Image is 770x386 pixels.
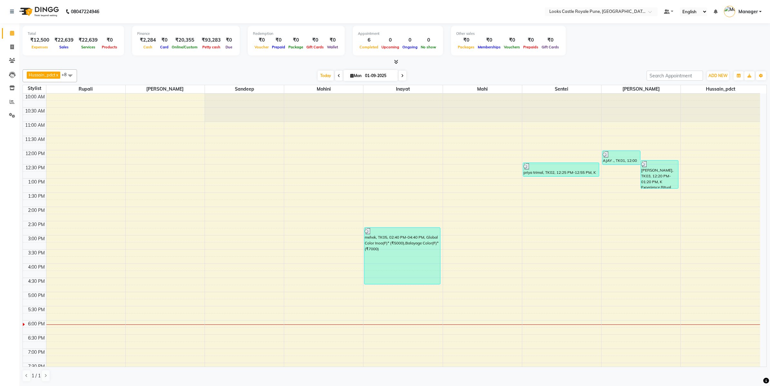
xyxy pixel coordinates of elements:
div: Appointment [358,31,438,36]
span: Sandeep [205,85,284,93]
span: Vouchers [502,45,522,49]
span: Sentei [522,85,601,93]
div: ₹0 [456,36,476,44]
div: 3:30 PM [27,250,46,256]
div: 7:00 PM [27,349,46,356]
div: 4:00 PM [27,264,46,271]
span: Manager [738,8,758,15]
img: Manager [724,6,735,17]
div: ₹0 [540,36,561,44]
div: ₹0 [305,36,325,44]
div: 11:30 AM [24,136,46,143]
span: Mahi [443,85,522,93]
span: ADD NEW [708,73,727,78]
span: [PERSON_NAME] [602,85,680,93]
div: ₹0 [270,36,287,44]
span: Inayat [363,85,442,93]
span: +8 [62,72,72,77]
div: [PERSON_NAME], TK03, 12:20 PM-01:20 PM, K Experience Ritual (₹2500) [641,161,679,188]
span: Prepaid [270,45,287,49]
div: 11:00 AM [24,122,46,129]
div: priya trimal, TK02, 12:25 PM-12:55 PM, K Wash Shampoo(F) (₹300) [523,163,599,176]
div: ₹22,639 [76,36,100,44]
span: Mohini [284,85,363,93]
div: Redemption [253,31,340,36]
div: ₹22,639 [52,36,76,44]
div: 0 [401,36,419,44]
b: 08047224946 [71,3,99,21]
span: Hussain_pdct [681,85,760,93]
span: Hussain_pdct [29,72,55,77]
div: 1:00 PM [27,179,46,185]
span: Upcoming [380,45,401,49]
span: Today [318,71,334,81]
img: logo [16,3,61,21]
div: 0 [419,36,438,44]
span: Mon [349,73,363,78]
span: Online/Custom [170,45,199,49]
span: Completed [358,45,380,49]
div: Other sales [456,31,561,36]
span: Services [80,45,97,49]
button: ADD NEW [707,71,729,80]
div: ₹0 [100,36,119,44]
div: ₹0 [522,36,540,44]
div: 12:30 PM [24,164,46,171]
iframe: chat widget [743,360,764,380]
div: ₹0 [502,36,522,44]
div: Finance [137,31,235,36]
span: Memberships [476,45,502,49]
input: 2025-09-01 [363,71,395,81]
div: ₹93,283 [199,36,223,44]
span: Prepaids [522,45,540,49]
div: 6 [358,36,380,44]
div: ₹0 [223,36,235,44]
span: Voucher [253,45,270,49]
div: Stylist [23,85,46,92]
div: 6:30 PM [27,335,46,341]
div: 10:00 AM [24,94,46,100]
input: Search Appointment [647,71,703,81]
div: ₹0 [287,36,305,44]
div: 5:30 PM [27,306,46,313]
span: Expenses [30,45,50,49]
div: 3:00 PM [27,235,46,242]
span: Card [159,45,170,49]
div: ₹20,355 [170,36,199,44]
div: mehek, TK05, 02:40 PM-04:40 PM, Global Color Inoa(F)* (₹5000),Balayage Color(F)* (₹7000) [364,228,440,284]
div: 10:30 AM [24,108,46,114]
span: Package [287,45,305,49]
div: 2:00 PM [27,207,46,214]
div: 6:00 PM [27,321,46,327]
div: ₹2,284 [137,36,159,44]
div: ₹12,500 [28,36,52,44]
div: ₹0 [159,36,170,44]
span: 1 / 1 [32,372,41,379]
span: Packages [456,45,476,49]
span: Wallet [325,45,340,49]
span: Gift Cards [540,45,561,49]
div: 5:00 PM [27,292,46,299]
div: ₹0 [253,36,270,44]
div: 7:30 PM [27,363,46,370]
div: Total [28,31,119,36]
a: x [55,72,58,77]
div: AJAY ., TK01, 12:00 PM-12:30 PM, Stylist Cut(F) [602,151,640,164]
span: Cash [142,45,154,49]
span: Products [100,45,119,49]
div: 4:30 PM [27,278,46,285]
div: ₹0 [476,36,502,44]
span: Rupali [46,85,125,93]
span: Sales [58,45,70,49]
span: [PERSON_NAME] [126,85,205,93]
div: 2:30 PM [27,221,46,228]
div: ₹0 [325,36,340,44]
span: No show [419,45,438,49]
span: Petty cash [201,45,222,49]
span: Ongoing [401,45,419,49]
span: Due [224,45,234,49]
div: 12:00 PM [24,150,46,157]
div: 0 [380,36,401,44]
div: 1:30 PM [27,193,46,200]
span: Gift Cards [305,45,325,49]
